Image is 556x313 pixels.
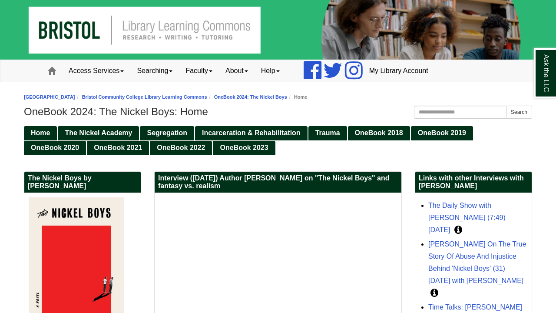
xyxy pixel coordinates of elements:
[130,60,179,82] a: Searching
[287,93,308,101] li: Home
[157,144,205,151] span: OneBook 2022
[150,141,212,155] a: OneBook 2022
[24,172,141,193] h2: The Nickel Boys by [PERSON_NAME]
[219,60,255,82] a: About
[415,172,532,193] h2: Links with other Interviews with [PERSON_NAME]
[418,129,466,137] span: OneBook 2019
[62,60,130,82] a: Access Services
[315,129,340,137] span: Trauma
[87,141,149,155] a: OneBook 2021
[195,126,308,140] a: Incarceration & Rehabilitation
[24,126,57,140] a: Home
[179,60,219,82] a: Faculty
[24,106,532,118] h1: OneBook 2024: The Nickel Boys: Home
[94,144,142,151] span: OneBook 2021
[214,94,287,100] a: OneBook 2024: The Nickel Boys
[31,129,50,137] span: Home
[411,126,473,140] a: OneBook 2019
[506,106,532,119] button: Search
[24,141,86,155] a: OneBook 2020
[355,129,403,137] span: OneBook 2018
[213,141,275,155] a: OneBook 2023
[220,144,268,151] span: OneBook 2023
[58,126,139,140] a: The Nickel Academy
[24,94,75,100] a: [GEOGRAPHIC_DATA]
[31,144,79,151] span: OneBook 2020
[255,60,286,82] a: Help
[24,93,532,101] nav: breadcrumb
[147,129,187,137] span: Segregation
[308,126,347,140] a: Trauma
[24,125,532,155] div: Guide Pages
[82,94,207,100] a: Bristol Community College Library Learning Commons
[348,126,410,140] a: OneBook 2018
[155,172,401,193] h2: Interview ([DATE]) Author [PERSON_NAME] on "The Nickel Boys" and fantasy vs. realism
[65,129,132,137] span: The Nickel Academy
[202,129,301,137] span: Incarceration & Rehabilitation
[428,202,506,233] a: The Daily Show with [PERSON_NAME] (7:49) [DATE]
[363,60,435,82] a: My Library Account
[140,126,194,140] a: Segregation
[428,240,526,284] a: [PERSON_NAME] On The True Story Of Abuse And Injustice Behind 'Nickel Boys' (31) [DATE] with [PER...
